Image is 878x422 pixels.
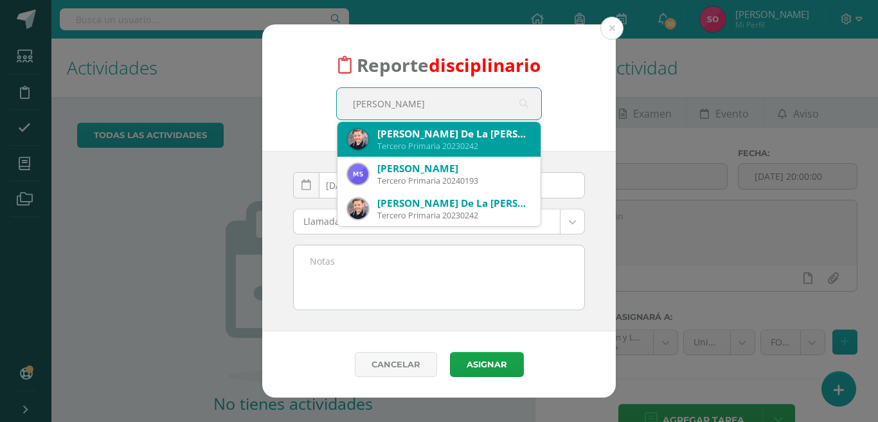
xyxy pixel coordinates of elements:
button: Close (Esc) [600,17,623,40]
div: [PERSON_NAME] De La [PERSON_NAME] [377,127,530,141]
img: c146d46a58b1782df9cae02d56fb74e5.png [348,164,368,184]
input: Busca un estudiante aquí... [337,88,541,119]
a: Llamada de Atención Verbal I [294,209,584,234]
img: 5870b78af57b692996231a2289c3392b.png [348,129,368,150]
div: [PERSON_NAME] De La [PERSON_NAME] [377,197,530,210]
span: Reporte [357,53,541,77]
font: disciplinario [429,53,541,77]
div: Tercero Primaria 20230242 [377,141,530,152]
img: 5870b78af57b692996231a2289c3392b.png [348,198,368,219]
a: Cancelar [355,352,437,377]
div: Tercero Primaria 20230242 [377,210,530,221]
span: Llamada de Atención Verbal I [303,209,550,234]
button: Asignar [450,352,524,377]
div: Tercero Primaria 20240193 [377,175,530,186]
div: [PERSON_NAME] [377,162,530,175]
